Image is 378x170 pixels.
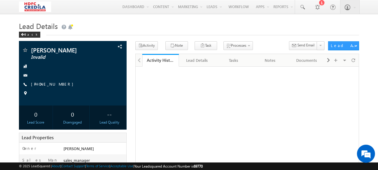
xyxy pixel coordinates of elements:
div: Notes [257,57,283,64]
div: Lead Details [184,57,210,64]
a: [PHONE_NUMBER] [31,81,76,87]
button: Send Email [289,41,317,50]
a: Tasks [215,54,252,67]
a: Contact Support [61,164,85,168]
a: Lead Details [179,54,216,67]
a: Terms of Service [86,164,109,168]
button: Note [165,41,188,50]
div: Lead Quality [94,120,124,125]
a: Notes [252,54,289,67]
a: Documents [289,54,325,67]
button: Lead Actions [328,41,359,50]
label: Owner [22,146,36,151]
span: [PERSON_NAME] [31,47,97,53]
div: -- [94,109,124,120]
div: Documents [293,57,320,64]
span: © 2025 LeadSquared | | | | | [19,163,203,169]
div: Tasks [220,57,247,64]
a: Acceptable Use [110,164,133,168]
div: 0 [20,109,51,120]
span: Processes [231,43,246,48]
div: Lead Actions [331,43,356,48]
div: sales_manager [62,157,126,166]
span: 69770 [194,164,203,168]
span: Lead Details [19,21,58,31]
button: Task [195,41,217,50]
span: Send Email [297,42,315,48]
div: Lead Score [20,120,51,125]
button: Activity [135,41,158,50]
label: Sales Manager [22,157,58,168]
span: Invalid [31,54,97,60]
a: Activity History [142,54,179,67]
div: Activity History [147,57,174,63]
div: Disengaged [57,120,88,125]
a: Back [19,31,43,36]
button: Processes [223,41,253,50]
span: [PERSON_NAME] [63,146,94,151]
span: Lead Properties [22,134,54,140]
a: About [52,164,60,168]
span: Your Leadsquared Account Number is [134,164,203,168]
div: Back [19,32,40,38]
img: Custom Logo [19,2,51,12]
div: 0 [57,109,88,120]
